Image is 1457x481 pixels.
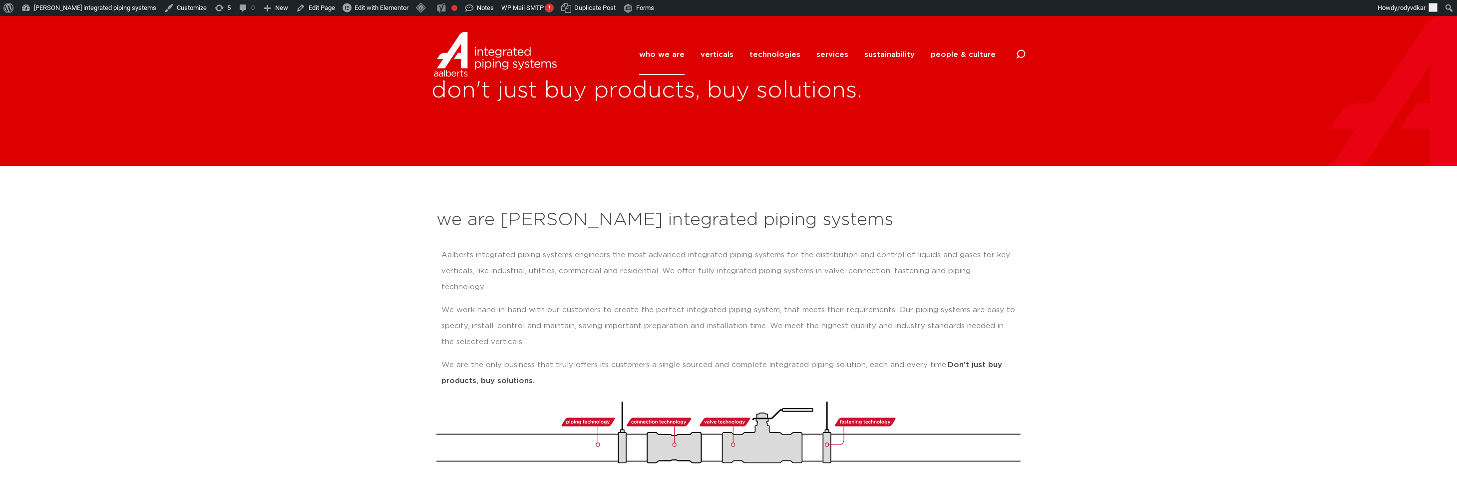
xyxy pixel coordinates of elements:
a: who we are [639,34,685,75]
h1: don't just buy products, buy solutions. [431,75,1457,107]
span: Edit with Elementor [355,4,408,11]
div: Focus keyphrase not set [451,5,457,11]
a: sustainability [864,34,915,75]
h2: we are [PERSON_NAME] integrated piping systems [436,208,1021,232]
a: people & culture [931,34,996,75]
a: verticals [701,34,733,75]
span: ! [545,3,554,12]
span: rodyvdkar [1398,4,1426,11]
nav: Menu [639,34,996,75]
a: technologies [749,34,800,75]
a: services [816,34,848,75]
p: We work hand-in-hand with our customers to create the perfect integrated piping system, that meet... [441,302,1016,350]
p: Aalberts integrated piping systems engineers the most advanced integrated piping systems for the ... [441,247,1016,295]
p: We are the only business that truly offers its customers a single sourced and complete integrated... [441,357,1016,389]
